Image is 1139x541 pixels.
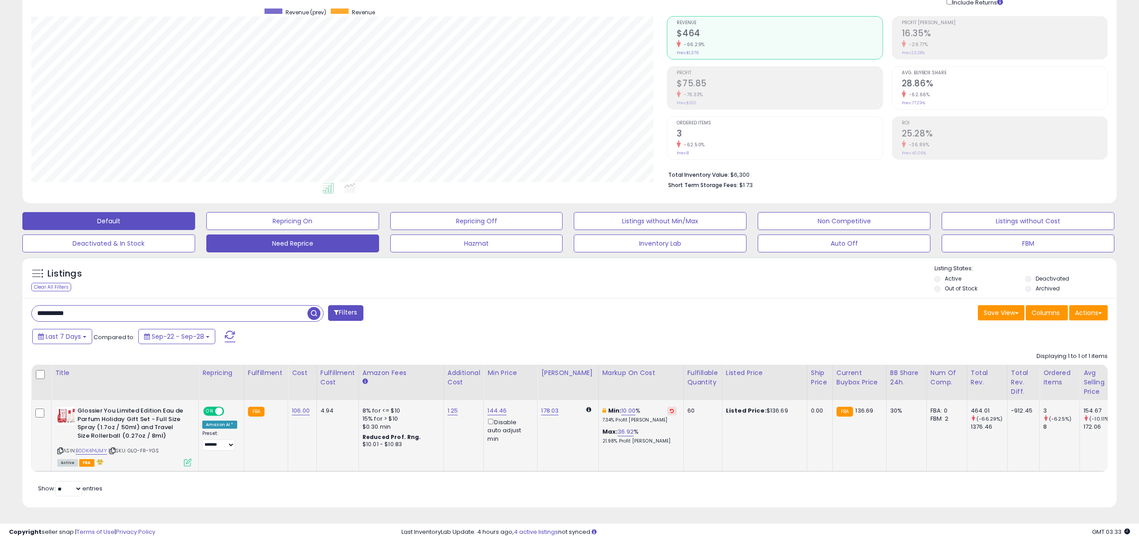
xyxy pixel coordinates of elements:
[206,234,379,252] button: Need Reprice
[1084,423,1120,431] div: 172.06
[836,368,883,387] div: Current Buybox Price
[677,28,882,40] h2: $464
[681,141,705,148] small: -62.50%
[9,528,42,536] strong: Copyright
[758,212,930,230] button: Non Competitive
[1089,415,1111,422] small: (-10.11%)
[668,181,738,189] b: Short Term Storage Fees:
[687,407,715,415] div: 60
[1036,275,1069,282] label: Deactivated
[152,332,204,341] span: Sep-22 - Sep-28
[602,408,606,413] i: This overrides the store level min markup for this listing
[670,409,674,413] i: Revert to store-level Min Markup
[77,407,186,442] b: Glossier You Limited Edition Eau de Parfum Holiday Gift Set - Full Size Spray (1.7oz / 50ml) and ...
[608,406,622,415] b: Min:
[46,332,81,341] span: Last 7 Days
[1069,305,1108,320] button: Actions
[138,329,215,344] button: Sep-22 - Sep-28
[1011,368,1036,396] div: Total Rev. Diff.
[57,407,75,425] img: 41yA8YhCGcL._SL40_.jpg
[514,528,558,536] a: 4 active listings
[677,71,882,76] span: Profit
[1043,407,1079,415] div: 3
[108,447,159,454] span: | SKU: GLO-FR-YGS
[248,407,264,417] small: FBA
[602,417,677,423] p: 7.34% Profit [PERSON_NAME]
[292,406,310,415] a: 106.00
[94,459,104,465] i: hazardous material
[223,408,237,415] span: OFF
[1084,368,1116,396] div: Avg Selling Price
[286,9,326,16] span: Revenue (prev)
[726,407,800,415] div: $136.69
[57,459,78,467] span: All listings currently available for purchase on Amazon
[47,268,82,280] h5: Listings
[1036,285,1060,292] label: Archived
[930,368,963,387] div: Num of Comp.
[292,368,313,378] div: Cost
[902,100,925,106] small: Prev: 77.29%
[677,21,882,26] span: Revenue
[204,408,215,415] span: ON
[448,368,480,387] div: Additional Cost
[1026,305,1068,320] button: Columns
[1049,415,1071,422] small: (-62.5%)
[618,427,634,436] a: 36.92
[677,150,689,156] small: Prev: 8
[363,415,437,423] div: 15% for > $10
[677,78,882,90] h2: $75.85
[971,423,1007,431] div: 1376.46
[1043,423,1079,431] div: 8
[681,91,703,98] small: -76.33%
[94,333,135,341] span: Compared to:
[574,234,747,252] button: Inventory Lab
[811,407,826,415] div: 0.00
[902,121,1107,126] span: ROI
[942,212,1114,230] button: Listings without Cost
[726,368,803,378] div: Listed Price
[855,406,873,415] span: 136.69
[602,427,618,436] b: Max:
[836,407,853,417] small: FBA
[202,368,240,378] div: Repricing
[906,41,928,48] small: -29.77%
[902,71,1107,76] span: Avg. Buybox Share
[726,406,767,415] b: Listed Price:
[668,169,1101,179] li: $6,300
[945,275,961,282] label: Active
[401,528,1130,537] div: Last InventoryLab Update: 4 hours ago, not synced.
[363,407,437,415] div: 8% for <= $10
[890,368,923,387] div: BB Share 24h.
[22,212,195,230] button: Default
[677,121,882,126] span: Ordered Items
[320,368,355,387] div: Fulfillment Cost
[487,368,533,378] div: Min Price
[541,406,559,415] a: 178.03
[202,421,237,429] div: Amazon AI *
[902,128,1107,141] h2: 25.28%
[602,407,677,423] div: %
[487,417,530,443] div: Disable auto adjust min
[363,433,421,441] b: Reduced Prof. Rng.
[38,484,102,493] span: Show: entries
[320,407,352,415] div: 4.94
[942,234,1114,252] button: FBM
[31,283,71,291] div: Clear All Filters
[1043,368,1076,387] div: Ordered Items
[978,305,1024,320] button: Save View
[902,150,926,156] small: Prev: 40.06%
[390,234,563,252] button: Hazmat
[76,447,107,455] a: B0DK4P4JMY
[55,368,195,378] div: Title
[1032,308,1060,317] span: Columns
[541,368,594,378] div: [PERSON_NAME]
[1037,352,1108,361] div: Displaying 1 to 1 of 1 items
[206,212,379,230] button: Repricing On
[116,528,155,536] a: Privacy Policy
[890,407,920,415] div: 30%
[448,406,458,415] a: 1.25
[677,128,882,141] h2: 3
[363,441,437,448] div: $10.01 - $10.83
[902,28,1107,40] h2: 16.35%
[906,141,930,148] small: -36.89%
